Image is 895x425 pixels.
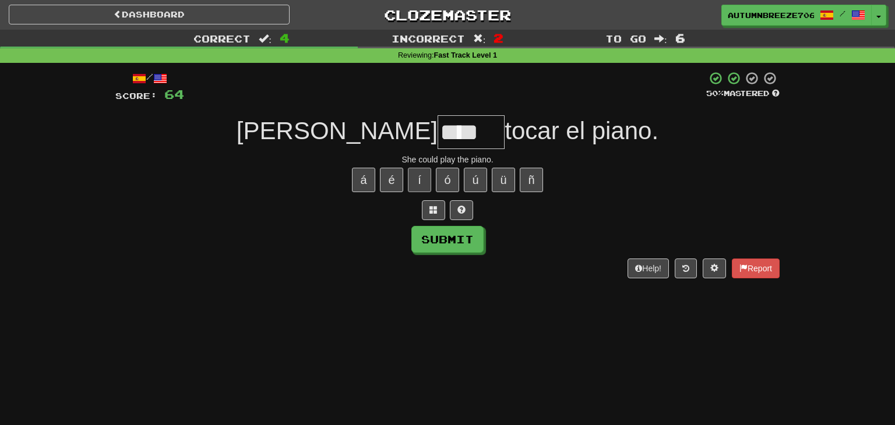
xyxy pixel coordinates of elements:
[473,34,486,44] span: :
[9,5,290,24] a: Dashboard
[115,71,184,86] div: /
[721,5,872,26] a: AutumnBreeze7066 /
[307,5,588,25] a: Clozemaster
[280,31,290,45] span: 4
[115,91,157,101] span: Score:
[434,51,498,59] strong: Fast Track Level 1
[675,31,685,45] span: 6
[436,168,459,192] button: ó
[352,168,375,192] button: á
[654,34,667,44] span: :
[728,10,814,20] span: AutumnBreeze7066
[422,200,445,220] button: Switch sentence to multiple choice alt+p
[380,168,403,192] button: é
[408,168,431,192] button: í
[492,168,515,192] button: ü
[411,226,484,253] button: Submit
[840,9,845,17] span: /
[259,34,272,44] span: :
[464,168,487,192] button: ú
[706,88,724,98] span: 50 %
[494,31,503,45] span: 2
[628,258,669,278] button: Help!
[115,154,780,165] div: She could play the piano.
[193,33,251,44] span: Correct
[164,87,184,101] span: 64
[392,33,465,44] span: Incorrect
[450,200,473,220] button: Single letter hint - you only get 1 per sentence and score half the points! alt+h
[505,117,658,144] span: tocar el piano.
[732,258,780,278] button: Report
[237,117,438,144] span: [PERSON_NAME]
[520,168,543,192] button: ñ
[706,88,780,99] div: Mastered
[675,258,697,278] button: Round history (alt+y)
[605,33,646,44] span: To go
